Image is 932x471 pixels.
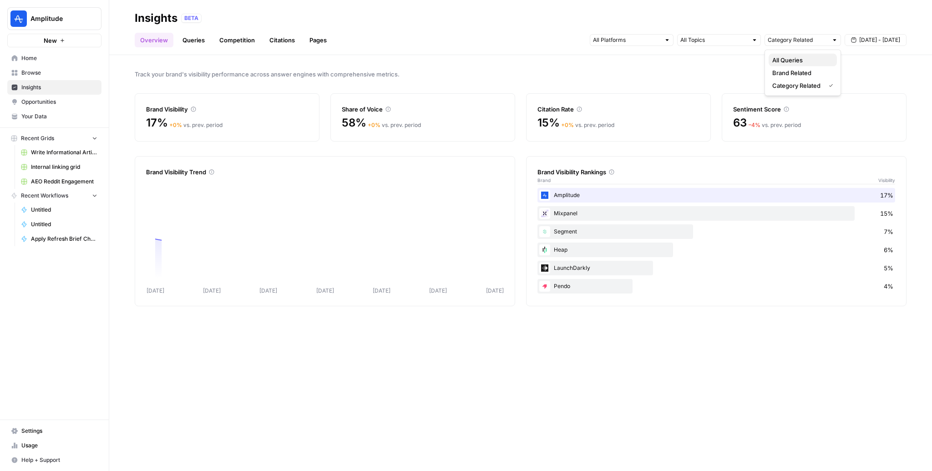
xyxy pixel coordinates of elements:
[203,287,221,294] tspan: [DATE]
[539,244,550,255] img: hdko13hyuhwg1mhygqh90h4cqepu
[17,174,101,189] a: AEO Reddit Engagement
[21,192,68,200] span: Recent Workflows
[44,36,57,45] span: New
[17,232,101,246] a: Apply Refresh Brief Changes
[537,116,559,130] span: 15%
[169,121,223,129] div: vs. prev. period
[884,282,893,291] span: 4%
[680,35,748,45] input: All Topics
[539,226,550,237] img: sy286mhi969bcwyjwwimc37612sd
[7,7,101,30] button: Workspace: Amplitude
[7,95,101,109] a: Opportunities
[537,224,895,239] div: Segment
[537,206,895,221] div: Mixpanel
[537,105,699,114] div: Citation Rate
[368,121,421,129] div: vs. prev. period
[845,34,907,46] button: [DATE] - [DATE]
[7,51,101,66] a: Home
[537,167,895,177] div: Brand Visibility Rankings
[859,36,900,44] span: [DATE] - [DATE]
[561,122,574,128] span: + 0 %
[146,116,167,130] span: 17%
[7,66,101,80] a: Browse
[264,33,300,47] a: Citations
[593,35,660,45] input: All Platforms
[135,70,907,79] span: Track your brand's visibility performance across answer engines with comprehensive metrics.
[7,424,101,438] a: Settings
[135,11,177,25] div: Insights
[749,121,801,129] div: vs. prev. period
[7,453,101,467] button: Help + Support
[259,287,277,294] tspan: [DATE]
[342,105,504,114] div: Share of Voice
[7,438,101,453] a: Usage
[880,191,893,200] span: 17%
[169,122,182,128] span: + 0 %
[368,122,380,128] span: + 0 %
[30,14,86,23] span: Amplitude
[884,227,893,236] span: 7%
[429,287,447,294] tspan: [DATE]
[772,68,830,77] span: Brand Related
[31,206,97,214] span: Untitled
[537,261,895,275] div: LaunchDarkly
[17,145,101,160] a: Write Informational Article
[880,209,893,218] span: 15%
[733,116,747,130] span: 63
[21,112,97,121] span: Your Data
[146,105,308,114] div: Brand Visibility
[10,10,27,27] img: Amplitude Logo
[316,287,334,294] tspan: [DATE]
[772,56,830,65] span: All Queries
[772,81,821,90] span: Category Related
[31,148,97,157] span: Write Informational Article
[31,235,97,243] span: Apply Refresh Brief Changes
[17,203,101,217] a: Untitled
[31,220,97,228] span: Untitled
[537,279,895,294] div: Pendo
[749,122,760,128] span: – 4 %
[214,33,260,47] a: Competition
[7,132,101,145] button: Recent Grids
[21,83,97,91] span: Insights
[21,441,97,450] span: Usage
[7,189,101,203] button: Recent Workflows
[537,243,895,257] div: Heap
[884,245,893,254] span: 6%
[181,14,202,23] div: BETA
[304,33,332,47] a: Pages
[147,287,164,294] tspan: [DATE]
[21,54,97,62] span: Home
[561,121,614,129] div: vs. prev. period
[31,163,97,171] span: Internal linking grid
[21,427,97,435] span: Settings
[878,177,895,184] span: Visibility
[884,263,893,273] span: 5%
[537,177,551,184] span: Brand
[539,263,550,273] img: 2tn0gblkuxfczbh0ojsittpzj9ya
[486,287,504,294] tspan: [DATE]
[342,116,366,130] span: 58%
[7,80,101,95] a: Insights
[539,208,550,219] img: y0fpp64k3yag82e8u6ho1nmr2p0n
[733,105,895,114] div: Sentiment Score
[768,35,828,45] input: Category Related
[177,33,210,47] a: Queries
[7,109,101,124] a: Your Data
[21,134,54,142] span: Recent Grids
[21,98,97,106] span: Opportunities
[135,33,173,47] a: Overview
[21,69,97,77] span: Browse
[539,281,550,292] img: piswy9vrvpur08uro5cr7jpu448u
[539,190,550,201] img: b2fazibalt0en05655e7w9nio2z4
[31,177,97,186] span: AEO Reddit Engagement
[373,287,390,294] tspan: [DATE]
[7,34,101,47] button: New
[17,160,101,174] a: Internal linking grid
[21,456,97,464] span: Help + Support
[146,167,504,177] div: Brand Visibility Trend
[17,217,101,232] a: Untitled
[537,188,895,203] div: Amplitude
